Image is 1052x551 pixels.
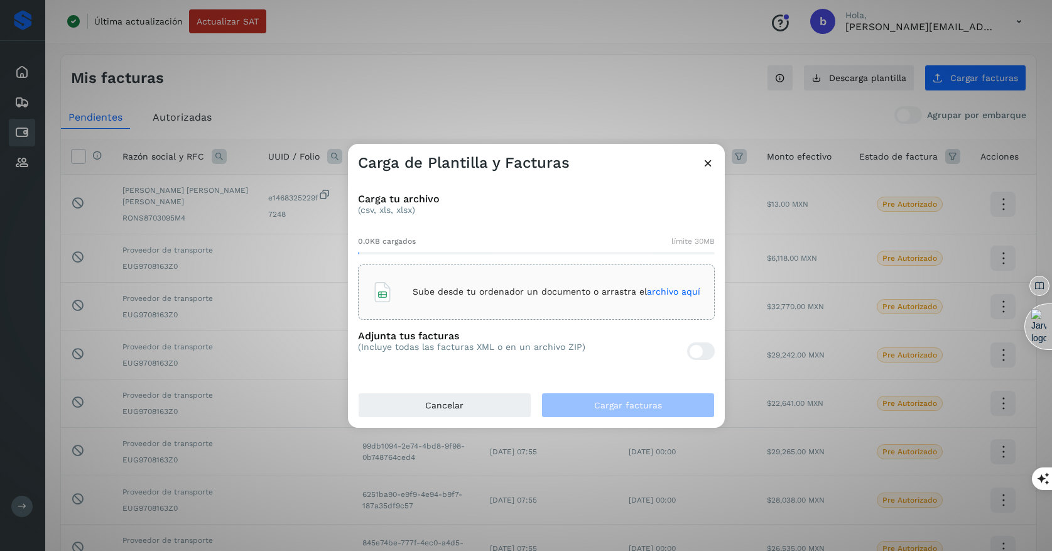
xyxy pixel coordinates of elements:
h3: Adjunta tus facturas [358,330,585,342]
span: 0.0KB cargados [358,236,416,247]
p: (csv, xls, xlsx) [358,205,715,215]
button: Cargar facturas [541,393,715,418]
p: Sube desde tu ordenador un documento o arrastra el [413,286,700,297]
span: archivo aquí [647,286,700,297]
button: Cancelar [358,393,531,418]
h3: Carga tu archivo [358,193,715,205]
span: Cargar facturas [594,401,662,410]
span: Cancelar [425,401,464,410]
h3: Carga de Plantilla y Facturas [358,154,570,172]
span: límite 30MB [671,236,715,247]
p: (Incluye todas las facturas XML o en un archivo ZIP) [358,342,585,352]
